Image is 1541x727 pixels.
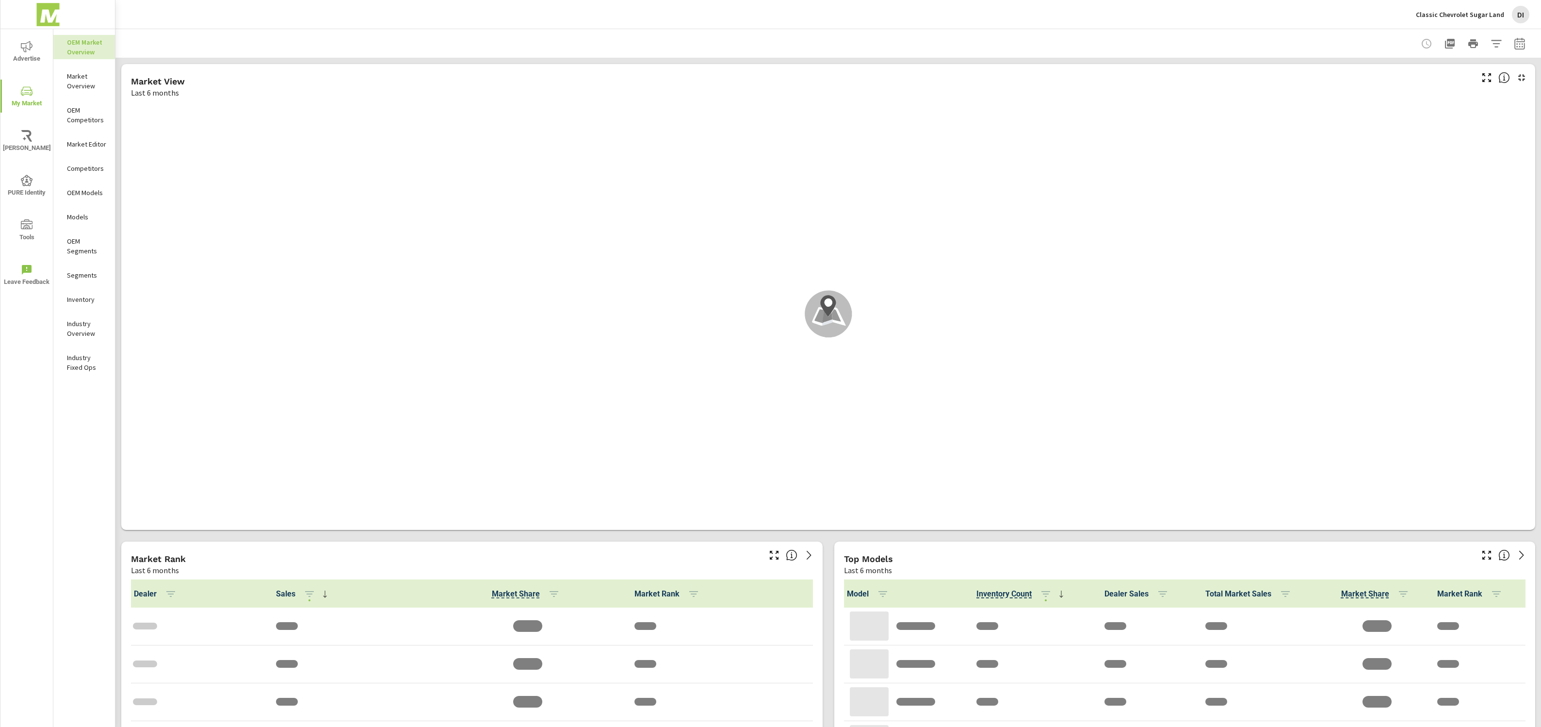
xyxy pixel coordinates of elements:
span: Market Share [492,588,564,600]
div: OEM Models [53,185,115,200]
div: Industry Fixed Ops [53,350,115,375]
p: Market Overview [67,71,107,91]
span: Total Market Sales [1205,588,1295,599]
p: Industry Overview [67,319,107,338]
p: Models [67,212,107,222]
span: PURE Identity [3,175,50,198]
div: Competitors [53,161,115,176]
p: Industry Fixed Ops [67,353,107,372]
p: Market Editor [67,139,107,149]
span: Model [847,588,892,599]
span: Model Sales / Total Market Sales. [Market = within dealer PMA (or 60 miles if no PMA is defined) ... [1341,588,1389,599]
button: Apply Filters [1487,34,1506,53]
button: Minimize Widget [1514,70,1529,85]
a: See more details in report [801,547,817,563]
span: Find the biggest opportunities in your market for your inventory. Understand by postal code where... [1498,72,1510,83]
button: Make Fullscreen [766,547,782,563]
div: nav menu [0,29,53,297]
div: DI [1512,6,1529,23]
span: The number of vehicles currently in dealer inventory. This does not include shared inventory, nor... [976,588,1032,599]
p: OEM Models [67,188,107,198]
span: Sales [276,588,331,600]
span: Dealer Sales / Total Market Sales. [Market = within dealer PMA (or 60 miles if no PMA is defined)... [492,588,540,600]
p: Classic Chevrolet Sugar Land [1416,10,1504,19]
span: Inventory Count [976,588,1067,599]
div: Models [53,210,115,224]
p: Competitors [67,164,107,173]
button: Print Report [1463,34,1483,53]
p: Segments [67,270,107,280]
button: Make Fullscreen [1479,547,1494,563]
span: Market Rank shows you how you rank, in terms of sales, to other dealerships in your market. “Mark... [786,549,797,561]
div: Segments [53,268,115,282]
p: Inventory [67,295,107,304]
span: Dealer Sales [1104,588,1172,599]
span: Market Share [1341,588,1413,599]
h5: Market Rank [131,554,186,564]
div: Market Editor [53,137,115,151]
span: My Market [3,85,50,109]
span: Market Rank [634,588,703,600]
h5: Top Models [844,554,893,564]
div: Market Overview [53,69,115,93]
span: Tools [3,219,50,243]
h5: Market View [131,76,185,86]
span: Market Rank [1437,588,1506,599]
p: Last 6 months [844,564,892,576]
span: Leave Feedback [3,264,50,288]
p: Last 6 months [131,564,179,576]
p: OEM Market Overview [67,37,107,57]
div: OEM Competitors [53,103,115,127]
button: "Export Report to PDF" [1440,34,1460,53]
button: Make Fullscreen [1479,70,1494,85]
span: Advertise [3,41,50,65]
p: OEM Segments [67,236,107,256]
span: [PERSON_NAME] [3,130,50,154]
div: Industry Overview [53,316,115,341]
div: OEM Market Overview [53,35,115,59]
div: OEM Segments [53,234,115,258]
span: Dealer [134,588,180,600]
p: Last 6 months [131,87,179,99]
span: Find the biggest opportunities within your model lineup nationwide. [Source: Market registration ... [1498,549,1510,561]
p: OEM Competitors [67,105,107,125]
div: Inventory [53,292,115,307]
button: Select Date Range [1510,34,1529,53]
a: See more details in report [1514,547,1529,563]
